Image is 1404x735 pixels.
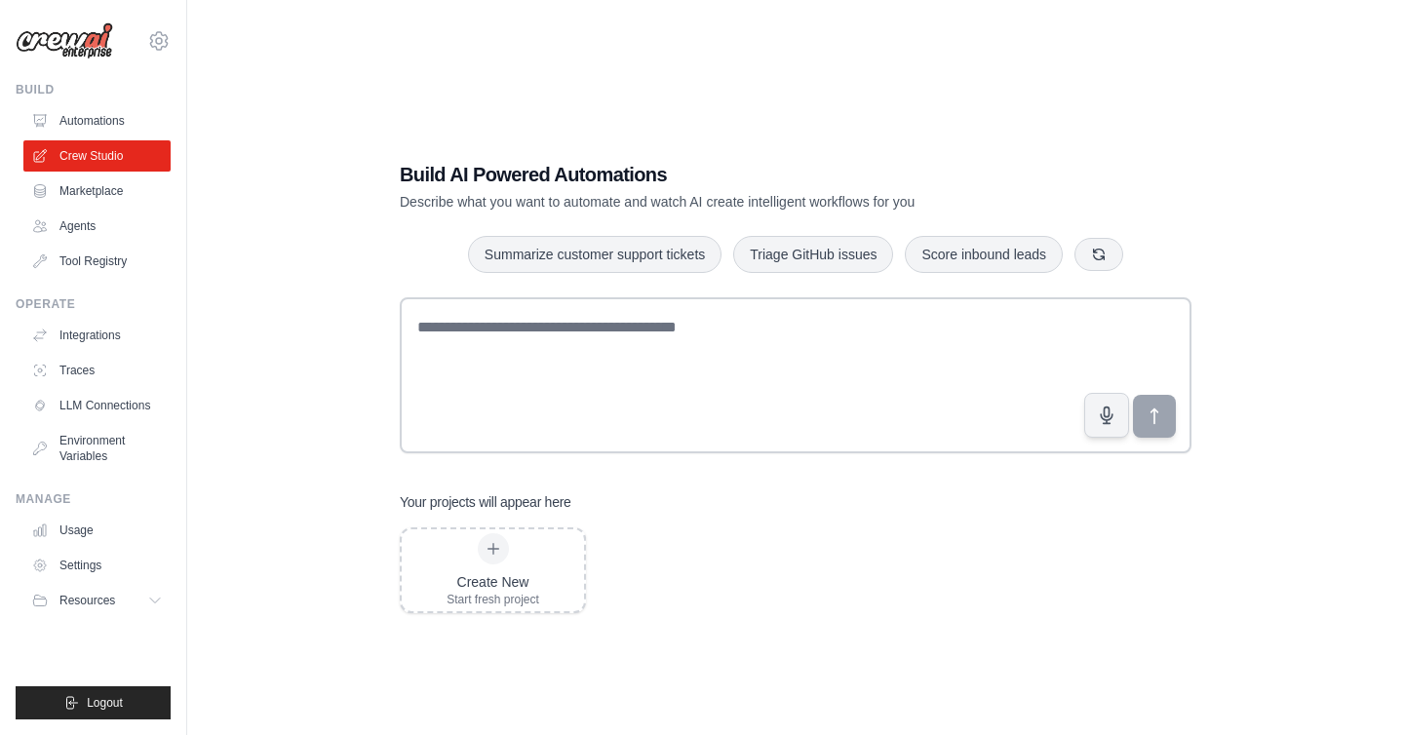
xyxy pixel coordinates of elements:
[16,22,113,59] img: Logo
[23,175,171,207] a: Marketplace
[400,161,1055,188] h1: Build AI Powered Automations
[400,192,1055,212] p: Describe what you want to automate and watch AI create intelligent workflows for you
[16,296,171,312] div: Operate
[16,491,171,507] div: Manage
[23,355,171,386] a: Traces
[905,236,1063,273] button: Score inbound leads
[733,236,893,273] button: Triage GitHub issues
[16,686,171,719] button: Logout
[23,211,171,242] a: Agents
[23,390,171,421] a: LLM Connections
[23,140,171,172] a: Crew Studio
[23,320,171,351] a: Integrations
[468,236,721,273] button: Summarize customer support tickets
[23,246,171,277] a: Tool Registry
[23,585,171,616] button: Resources
[87,695,123,711] span: Logout
[447,592,539,607] div: Start fresh project
[1084,393,1129,438] button: Click to speak your automation idea
[23,515,171,546] a: Usage
[23,425,171,472] a: Environment Variables
[16,82,171,97] div: Build
[23,105,171,136] a: Automations
[23,550,171,581] a: Settings
[59,593,115,608] span: Resources
[447,572,539,592] div: Create New
[400,492,571,512] h3: Your projects will appear here
[1074,238,1123,271] button: Get new suggestions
